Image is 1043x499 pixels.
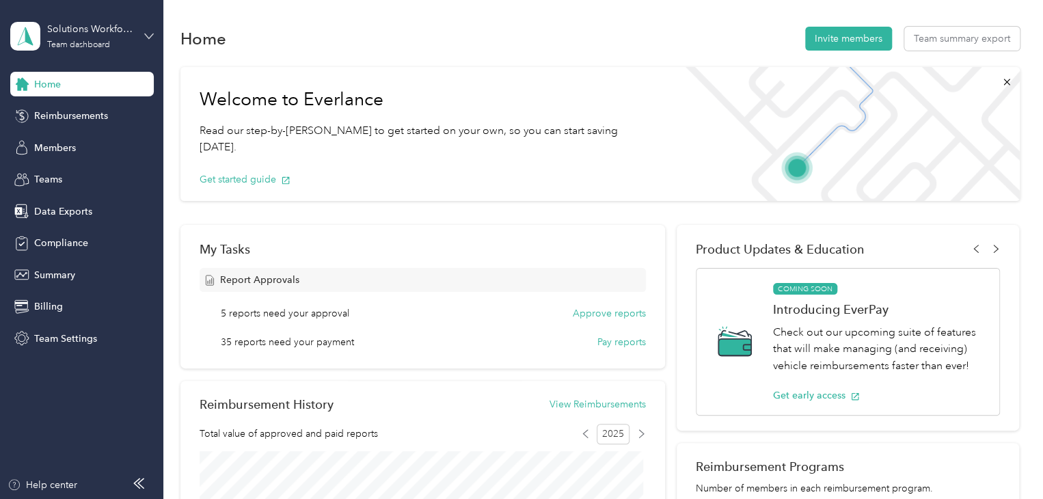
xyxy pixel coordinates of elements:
[550,397,646,412] button: View Reimbursements
[597,424,629,444] span: 2025
[200,427,378,441] span: Total value of approved and paid reports
[34,109,108,123] span: Reimbursements
[773,283,837,295] span: COMING SOON
[805,27,892,51] button: Invite members
[597,335,646,349] button: Pay reports
[34,172,62,187] span: Teams
[221,335,354,349] span: 35 reports need your payment
[200,89,653,111] h1: Welcome to Everlance
[904,27,1020,51] button: Team summary export
[200,122,653,156] p: Read our step-by-[PERSON_NAME] to get started on your own, so you can start saving [DATE].
[573,306,646,321] button: Approve reports
[8,478,77,492] button: Help center
[47,41,110,49] div: Team dashboard
[220,273,299,287] span: Report Approvals
[34,299,63,314] span: Billing
[773,388,860,403] button: Get early access
[34,204,92,219] span: Data Exports
[34,141,76,155] span: Members
[773,324,985,375] p: Check out our upcoming suite of features that will make managing (and receiving) vehicle reimburs...
[200,242,646,256] div: My Tasks
[966,422,1043,499] iframe: Everlance-gr Chat Button Frame
[47,22,133,36] div: Solutions Workforce
[773,302,985,316] h1: Introducing EverPay
[221,306,349,321] span: 5 reports need your approval
[696,242,865,256] span: Product Updates & Education
[200,172,290,187] button: Get started guide
[180,31,226,46] h1: Home
[696,459,1000,474] h2: Reimbursement Programs
[34,77,61,92] span: Home
[672,67,1019,201] img: Welcome to everlance
[696,481,1000,496] p: Number of members in each reimbursement program.
[34,268,75,282] span: Summary
[34,332,97,346] span: Team Settings
[34,236,88,250] span: Compliance
[200,397,334,412] h2: Reimbursement History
